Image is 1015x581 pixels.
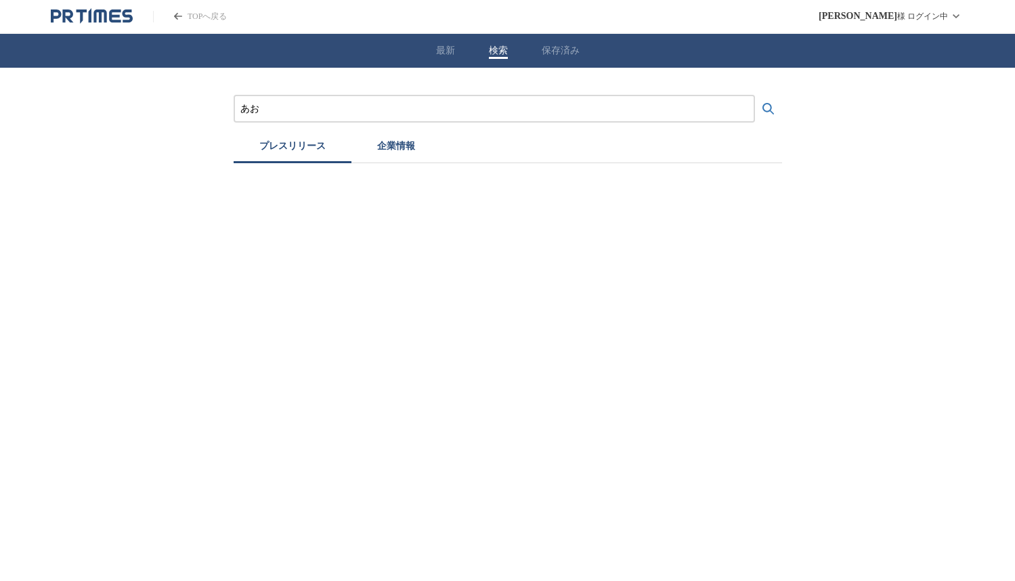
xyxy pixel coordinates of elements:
[351,133,441,163] button: 企業情報
[240,102,748,116] input: プレスリリースおよび企業を検索する
[234,133,351,163] button: プレスリリース
[542,45,580,57] button: 保存済み
[153,11,227,22] a: PR TIMESのトップページはこちら
[489,45,508,57] button: 検索
[51,8,133,24] a: PR TIMESのトップページはこちら
[755,95,782,123] button: 検索する
[819,11,897,22] span: [PERSON_NAME]
[436,45,455,57] button: 最新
